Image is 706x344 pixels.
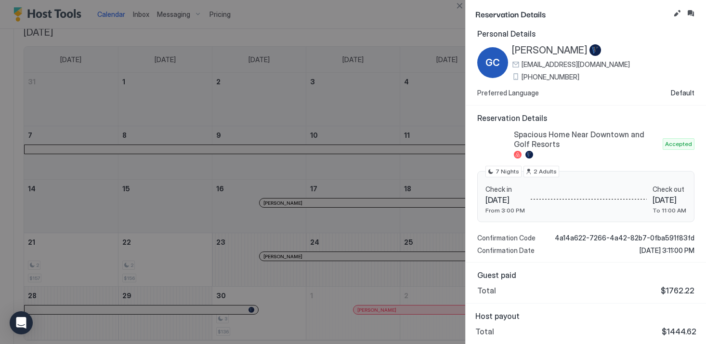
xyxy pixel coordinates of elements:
[496,167,519,176] span: 7 Nights
[555,234,694,242] span: 4a14a622-7266-4a42-82b7-0fba591f83fd
[477,234,536,242] span: Confirmation Code
[640,246,694,255] span: [DATE] 3:11:00 PM
[522,60,630,69] span: [EMAIL_ADDRESS][DOMAIN_NAME]
[661,286,694,295] span: $1762.22
[10,311,33,334] div: Open Intercom Messenger
[662,327,696,336] span: $1444.62
[477,286,496,295] span: Total
[485,195,525,205] span: [DATE]
[522,73,579,81] span: [PHONE_NUMBER]
[534,167,557,176] span: 2 Adults
[671,89,694,97] span: Default
[475,327,494,336] span: Total
[512,44,588,56] span: [PERSON_NAME]
[514,130,659,149] span: Spacious Home Near Downtown and Golf Resorts
[477,29,694,39] span: Personal Details
[685,8,696,19] button: Inbox
[477,270,694,280] span: Guest paid
[477,113,694,123] span: Reservation Details
[665,140,692,148] span: Accepted
[477,89,539,97] span: Preferred Language
[477,246,535,255] span: Confirmation Date
[475,311,696,321] span: Host payout
[477,129,508,159] div: listing image
[653,185,686,194] span: Check out
[485,185,525,194] span: Check in
[653,207,686,214] span: To 11:00 AM
[485,55,500,70] span: GC
[475,8,669,20] span: Reservation Details
[485,207,525,214] span: From 3:00 PM
[671,8,683,19] button: Edit reservation
[653,195,686,205] span: [DATE]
